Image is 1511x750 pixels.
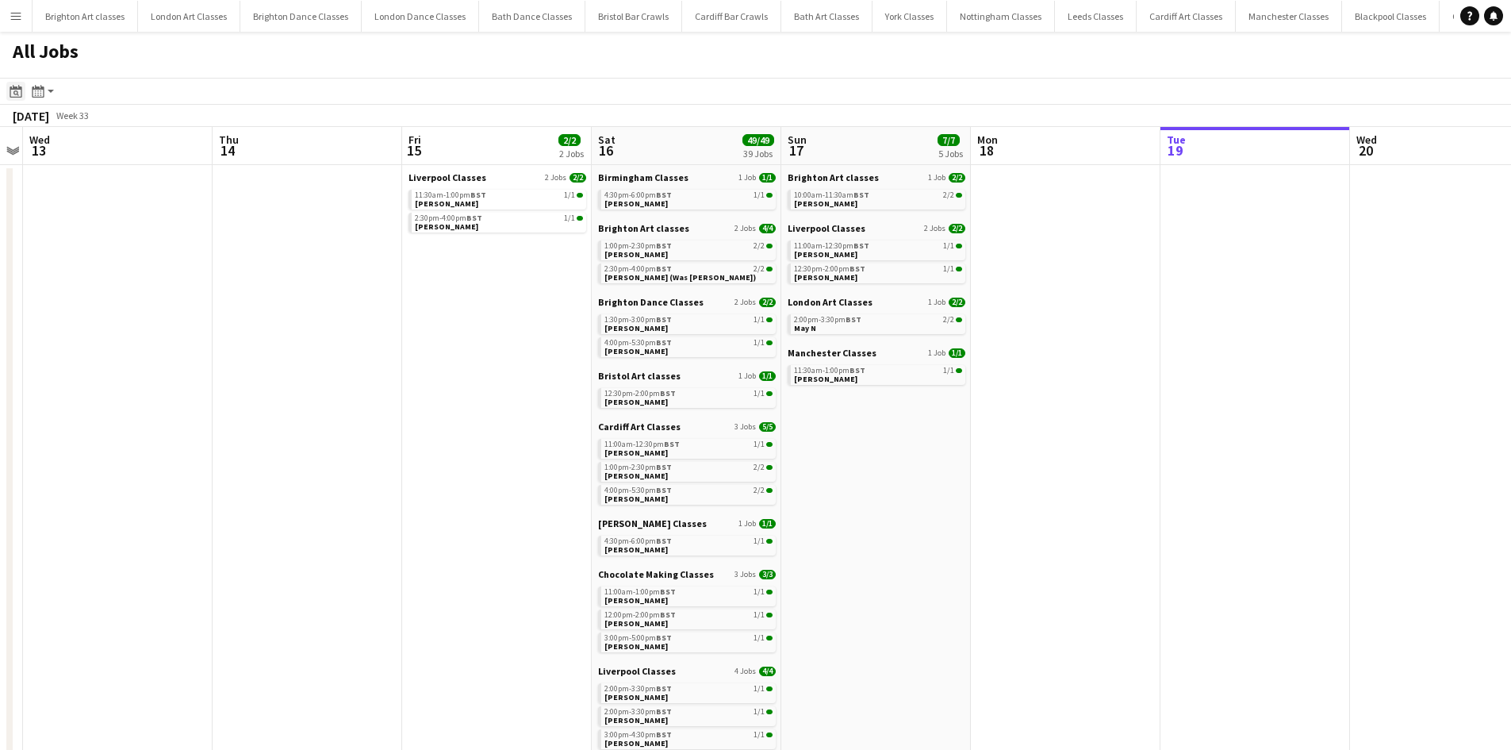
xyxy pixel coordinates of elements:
span: 4:00pm-5:30pm [604,339,672,347]
span: BST [656,263,672,274]
a: 1:30pm-3:00pmBST1/1[PERSON_NAME] [604,314,773,333]
span: BST [656,462,672,472]
span: 1/1 [766,442,773,447]
span: 2 Jobs [734,298,756,307]
a: 11:00am-1:00pmBST1/1[PERSON_NAME] [604,587,773,605]
span: 2/2 [949,224,965,233]
span: 1/1 [564,214,575,222]
a: 12:00pm-2:00pmBST1/1[PERSON_NAME] [604,610,773,628]
button: Cardiff Art Classes [1137,1,1236,32]
a: 4:00pm-5:30pmBST2/2[PERSON_NAME] [604,485,773,503]
span: Bristol Art classes [598,370,681,382]
span: BST [853,240,869,251]
span: Jessica Wareing [604,715,668,725]
span: Rebecca Rampling [604,692,668,702]
a: Brighton Dance Classes2 Jobs2/2 [598,296,776,308]
span: 1/1 [956,368,962,373]
span: 1 Job [928,348,945,358]
span: 4/4 [759,224,776,233]
span: 1/1 [766,340,773,345]
div: Brighton Dance Classes2 Jobs2/21:30pm-3:00pmBST1/1[PERSON_NAME]4:00pm-5:30pmBST1/1[PERSON_NAME] [598,296,776,370]
span: 4:30pm-6:00pm [604,191,672,199]
span: 3 Jobs [734,422,756,432]
span: 3:00pm-5:00pm [604,634,672,642]
span: BST [660,388,676,398]
span: Birmingham Classes [598,171,688,183]
div: 2 Jobs [559,148,584,160]
span: 3:00pm-4:30pm [604,731,672,739]
a: 1:00pm-2:30pmBST2/2[PERSON_NAME] [604,462,773,480]
span: 4:00pm-5:30pm [604,487,672,494]
a: Manchester Classes1 Job1/1 [788,347,965,359]
a: 2:30pm-4:00pmBST1/1[PERSON_NAME] [415,213,583,231]
button: London Art Classes [138,1,240,32]
button: Bath Dance Classes [479,1,585,32]
div: Manchester Classes1 Job1/111:30am-1:00pmBST1/1[PERSON_NAME] [788,347,965,388]
button: York Classes [872,1,947,32]
span: 2 Jobs [924,224,945,233]
span: 19 [1164,141,1186,160]
span: Thu [219,133,239,147]
span: 7/7 [938,134,960,146]
div: Liverpool Classes2 Jobs2/211:00am-12:30pmBST1/1[PERSON_NAME]12:30pm-2:00pmBST1/1[PERSON_NAME] [788,222,965,296]
span: 11:00am-1:00pm [604,588,676,596]
span: 2/2 [766,267,773,271]
span: Andrea Hammond [794,249,857,260]
span: 1/1 [759,519,776,529]
span: 3 Jobs [734,570,756,579]
div: Brighton Art classes2 Jobs4/41:00pm-2:30pmBST2/2[PERSON_NAME]2:30pm-4:00pmBST2/2[PERSON_NAME] (Wa... [598,222,776,296]
span: 1/1 [956,267,962,271]
button: Nottingham Classes [947,1,1055,32]
span: 1 Job [928,173,945,183]
span: 1/1 [766,687,773,691]
span: Liverpool Classes [598,665,676,677]
span: London Art Classes [788,296,872,308]
span: 2 Jobs [545,173,566,183]
span: 1/1 [577,193,583,198]
a: 1:00pm-2:30pmBST2/2[PERSON_NAME] [604,240,773,259]
span: Sophie Holman-Nairn [604,397,668,407]
span: 2 Jobs [734,224,756,233]
span: Louise Blackmore [604,346,668,356]
span: 1/1 [754,685,765,693]
span: BST [660,587,676,597]
span: 2/2 [943,191,954,199]
a: 11:00am-12:30pmBST1/1[PERSON_NAME] [794,240,962,259]
span: Sarah Oleary [604,471,668,481]
div: 39 Jobs [743,148,773,160]
span: 2/2 [570,173,586,183]
span: 1/1 [754,339,765,347]
span: BST [849,263,865,274]
span: Fiona Sykes-fairhurst [604,738,668,748]
span: May N [794,323,816,333]
span: 1/1 [766,317,773,322]
span: BST [656,729,672,740]
span: 2:00pm-3:30pm [794,316,861,324]
span: Lynne Mckay [604,323,668,333]
span: Jade Hammond [794,198,857,209]
span: Grace Symonds [604,641,668,652]
span: 1/1 [766,193,773,198]
span: 1/1 [754,611,765,619]
span: 2/2 [754,463,765,471]
a: Liverpool Classes2 Jobs2/2 [788,222,965,234]
span: Josh Collins [604,494,668,504]
span: 5/5 [759,422,776,432]
a: 11:30am-1:00pmBST1/1[PERSON_NAME] [794,365,962,383]
span: 2:30pm-4:00pm [415,214,482,222]
a: [PERSON_NAME] Classes1 Job1/1 [598,517,776,529]
span: Week 33 [52,110,92,121]
a: 3:00pm-4:30pmBST1/1[PERSON_NAME] [604,729,773,748]
a: 12:30pm-2:00pmBST1/1[PERSON_NAME] [604,388,773,406]
span: 2/2 [754,265,765,273]
span: Brighton Dance Classes [598,296,704,308]
span: 2/2 [766,488,773,493]
span: 4/4 [759,667,776,676]
span: 2:30pm-4:00pm [604,265,672,273]
div: Bristol Art classes1 Job1/112:30pm-2:00pmBST1/1[PERSON_NAME] [598,370,776,421]
span: 1/1 [766,636,773,640]
a: 2:00pm-3:30pmBST2/2May N [794,314,962,333]
span: Chocolate Making Classes [598,568,714,580]
a: 11:30am-1:00pmBST1/1[PERSON_NAME] [415,190,583,208]
span: Sat [598,133,616,147]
